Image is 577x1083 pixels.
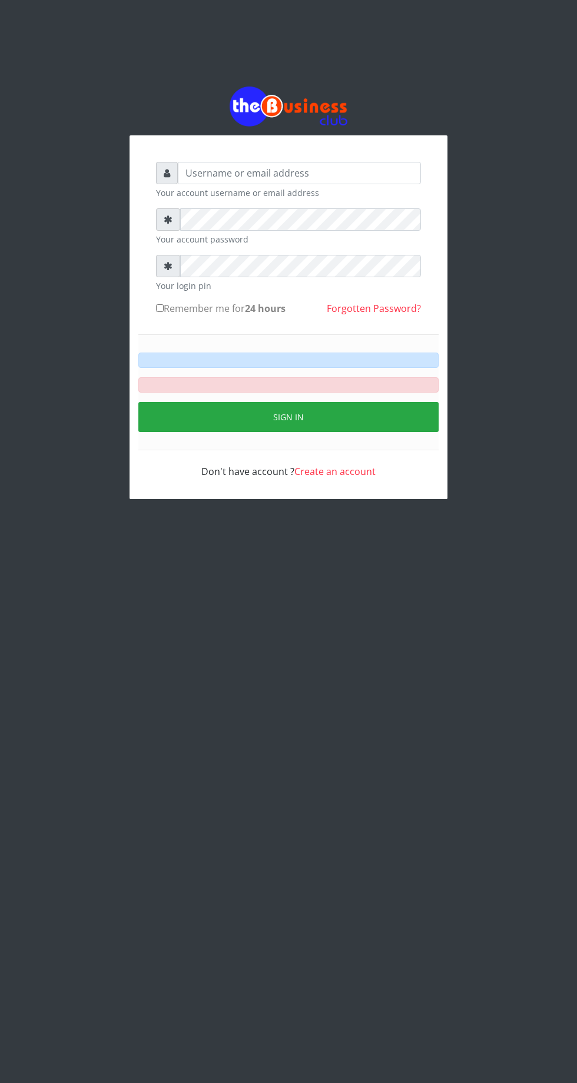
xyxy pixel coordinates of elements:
[156,187,421,199] small: Your account username or email address
[156,280,421,292] small: Your login pin
[138,402,439,432] button: Sign in
[245,302,286,315] b: 24 hours
[156,450,421,479] div: Don't have account ?
[156,301,286,315] label: Remember me for
[156,304,164,312] input: Remember me for24 hours
[178,162,421,184] input: Username or email address
[327,302,421,315] a: Forgotten Password?
[156,233,421,245] small: Your account password
[294,465,376,478] a: Create an account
